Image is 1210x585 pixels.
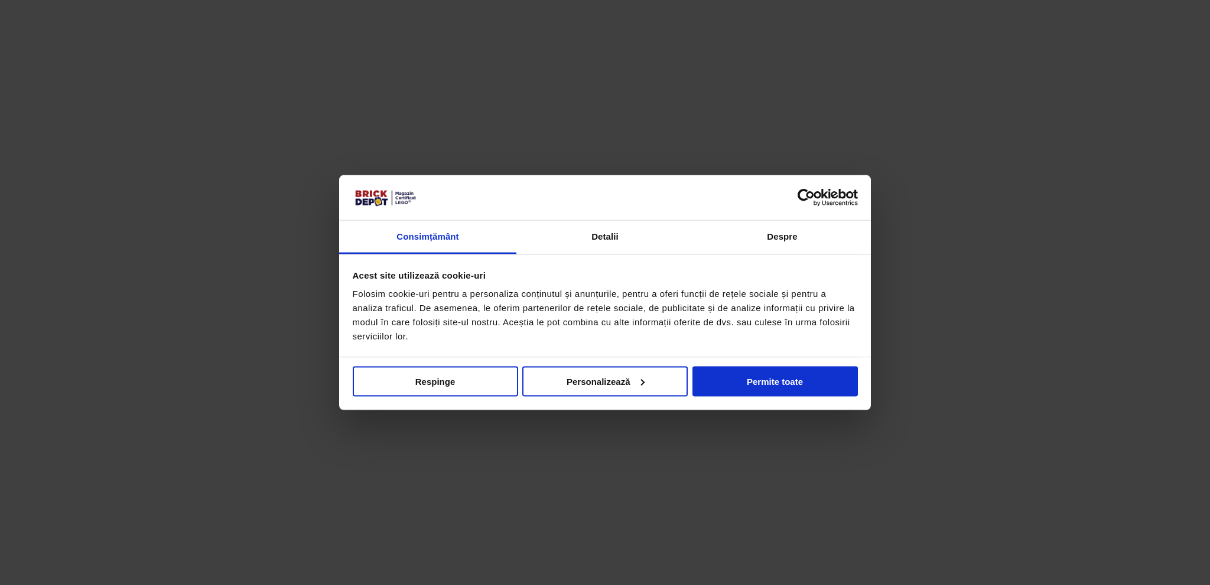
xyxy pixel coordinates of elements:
[353,366,518,396] button: Respinge
[522,366,688,396] button: Personalizează
[692,366,858,396] button: Permite toate
[353,268,858,282] div: Acest site utilizează cookie-uri
[353,287,858,344] div: Folosim cookie-uri pentru a personaliza conținutul și anunțurile, pentru a oferi funcții de rețel...
[516,221,694,254] a: Detalii
[353,188,418,207] img: siglă
[754,188,858,206] a: Usercentrics Cookiebot - opens in a new window
[694,221,871,254] a: Despre
[339,221,516,254] a: Consimțământ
